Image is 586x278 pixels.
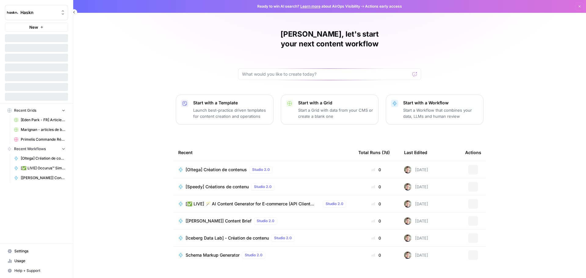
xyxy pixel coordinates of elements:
span: Studio 2.0 [326,201,343,207]
a: [✅ LIVE] Occurus™ Similarity Auto-Clustering [11,163,68,173]
div: 0 [358,201,394,207]
button: Recent Workflows [5,144,68,153]
button: Recent Grids [5,106,68,115]
p: Start with a Grid [298,100,373,106]
span: Haskn [20,9,57,16]
div: [DATE] [404,217,428,225]
span: New [29,24,38,30]
a: [[PERSON_NAME]] Content Brief [11,173,68,183]
button: Start with a WorkflowStart a Workflow that combines your data, LLMs and human review [386,95,483,125]
div: 0 [358,235,394,241]
button: Workspace: Haskn [5,5,68,20]
a: Marignan - articles de blog Grid [11,125,68,135]
a: [✅ LIVE] 🪄 AI Content Generator for E-commerce (API Client Only)Studio 2.0 [178,200,349,208]
img: 5szy29vhbbb2jvrzb4fwf88ktdwm [404,200,411,208]
span: [Oltega] Création de contenus [186,167,247,173]
span: [Oltega] Création de contenus [21,156,65,161]
a: [Eden Park - FR] Article de blog - 1000 mots [11,115,68,125]
span: [[PERSON_NAME]] Content Brief [21,175,65,181]
span: [Iceberg Data Lab] - Création de contenu [186,235,269,241]
button: Start with a TemplateLaunch best-practice driven templates for content creation and operations [176,95,273,125]
span: [Eden Park - FR] Article de blog - 1000 mots [21,117,65,123]
p: Launch best-practice driven templates for content creation and operations [193,107,268,119]
div: [DATE] [404,166,428,173]
div: 0 [358,184,394,190]
img: 5szy29vhbbb2jvrzb4fwf88ktdwm [404,217,411,225]
p: Start with a Template [193,100,268,106]
div: [DATE] [404,251,428,259]
button: Help + Support [5,266,68,276]
span: [Speedy] Créations de contenu [186,184,249,190]
p: Start with a Workflow [403,100,478,106]
span: Studio 2.0 [245,252,262,258]
span: [[PERSON_NAME]] Content Brief [186,218,251,224]
span: Marignan - articles de blog Grid [21,127,65,132]
img: 5szy29vhbbb2jvrzb4fwf88ktdwm [404,183,411,190]
h1: [PERSON_NAME], let's start your next content workflow [238,29,421,49]
div: [DATE] [404,200,428,208]
span: Recent Grids [14,108,36,113]
div: Actions [465,144,481,161]
img: 5szy29vhbbb2jvrzb4fwf88ktdwm [404,251,411,259]
span: Studio 2.0 [252,167,270,172]
button: New [5,23,68,32]
a: [Oltega] Création de contenus [11,153,68,163]
button: Start with a GridStart a Grid with data from your CMS or create a blank one [281,95,378,125]
span: Usage [14,258,65,264]
input: What would you like to create today? [242,71,410,77]
img: Haskn Logo [7,7,18,18]
a: Schema Markup GeneratorStudio 2.0 [178,251,349,259]
span: [✅ LIVE] Occurus™ Similarity Auto-Clustering [21,165,65,171]
div: Last Edited [404,144,427,161]
span: Studio 2.0 [274,235,292,241]
div: 0 [358,252,394,258]
div: Total Runs (7d) [358,144,390,161]
span: Schema Markup Generator [186,252,240,258]
span: Primelis Commande Rédaction Netlinking (2).csv [21,137,65,142]
a: Settings [5,246,68,256]
a: [Iceberg Data Lab] - Création de contenuStudio 2.0 [178,234,349,242]
a: Learn more [300,4,320,9]
span: Studio 2.0 [254,184,272,190]
div: [DATE] [404,183,428,190]
div: 0 [358,218,394,224]
a: [[PERSON_NAME]] Content BriefStudio 2.0 [178,217,349,225]
a: Usage [5,256,68,266]
div: 0 [358,167,394,173]
a: [Oltega] Création de contenusStudio 2.0 [178,166,349,173]
span: Settings [14,248,65,254]
span: Recent Workflows [14,146,46,152]
p: Start a Grid with data from your CMS or create a blank one [298,107,373,119]
a: [Speedy] Créations de contenuStudio 2.0 [178,183,349,190]
span: Studio 2.0 [257,218,274,224]
div: [DATE] [404,234,428,242]
img: 5szy29vhbbb2jvrzb4fwf88ktdwm [404,166,411,173]
span: Help + Support [14,268,65,273]
img: 5szy29vhbbb2jvrzb4fwf88ktdwm [404,234,411,242]
p: Start a Workflow that combines your data, LLMs and human review [403,107,478,119]
a: Primelis Commande Rédaction Netlinking (2).csv [11,135,68,144]
span: [✅ LIVE] 🪄 AI Content Generator for E-commerce (API Client Only) [186,201,320,207]
span: Actions early access [365,4,402,9]
div: Recent [178,144,349,161]
span: Ready to win AI search? about AirOps Visibility [257,4,360,9]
